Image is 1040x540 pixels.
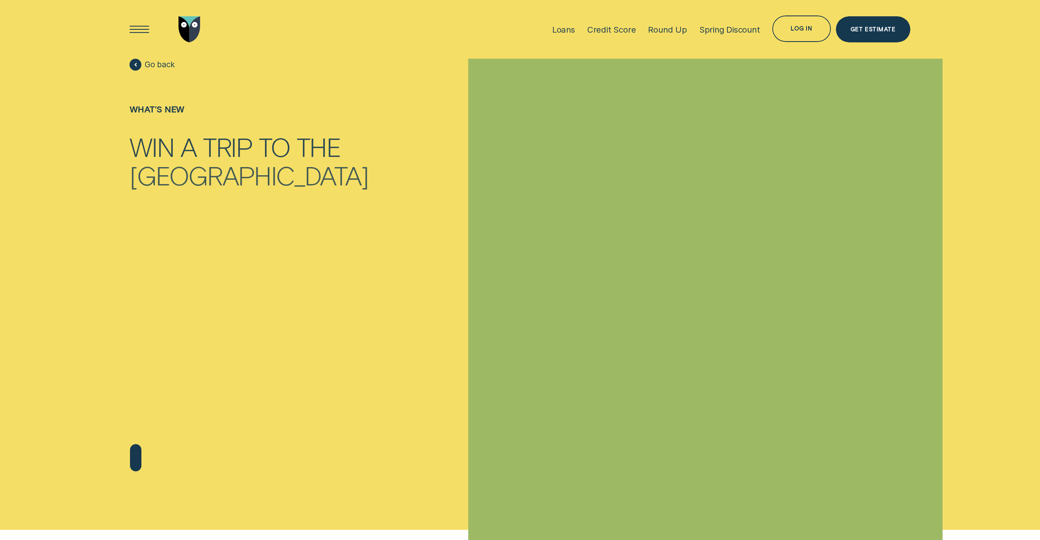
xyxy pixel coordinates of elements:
[836,16,910,43] a: Get Estimate
[130,104,368,114] div: What's new
[297,133,341,159] div: the
[648,24,687,35] div: Round Up
[130,131,368,184] h1: Win a trip to the Maldives
[772,15,831,42] button: Log in
[178,16,201,43] img: Wisr
[130,161,368,188] div: [GEOGRAPHIC_DATA]
[259,133,290,159] div: to
[587,24,636,35] div: Credit Score
[130,59,174,71] a: Go back
[145,60,175,70] span: Go back
[203,133,253,159] div: trip
[699,24,760,35] div: Spring Discount
[181,133,196,159] div: a
[126,16,153,43] button: Open Menu
[130,133,174,159] div: Win
[552,24,575,35] div: Loans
